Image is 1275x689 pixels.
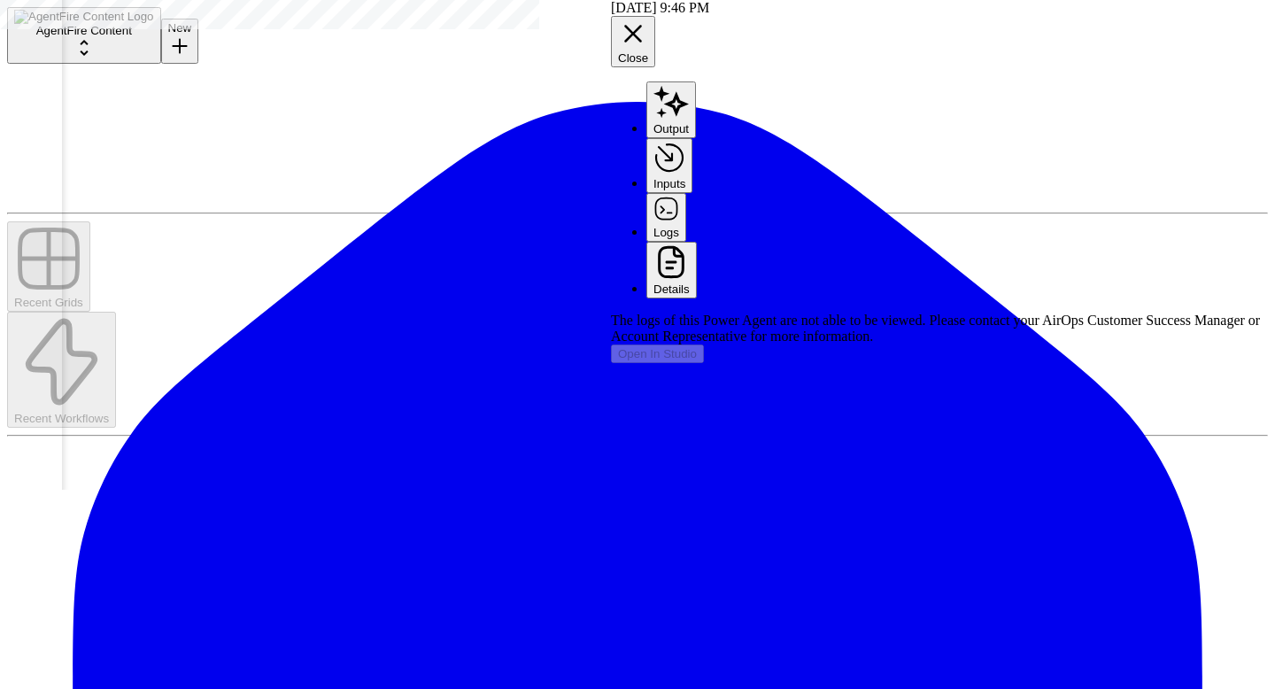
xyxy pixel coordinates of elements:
button: New [161,19,199,64]
div: The logs of this Power Agent are not able to be viewed. Please contact your AirOps Customer Succe... [611,313,1275,344]
button: Output [646,81,696,138]
button: Inputs [646,138,692,193]
span: Open In Studio [618,347,697,360]
button: Logs [646,193,686,241]
button: Details [646,242,697,299]
button: Close [611,16,655,67]
button: Open In Studio [611,344,704,363]
span: Close [618,51,648,65]
button: Workspace: AgentFire Content [7,7,161,64]
span: AgentFire Content [36,24,132,37]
